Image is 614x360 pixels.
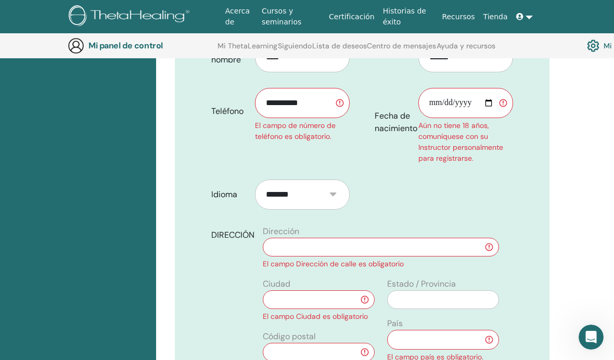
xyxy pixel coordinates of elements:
a: Siguiendo [278,42,312,58]
img: logo.png [69,5,193,29]
a: Recursos [438,7,479,27]
a: Historias de éxito [379,2,438,32]
a: Certificación [325,7,379,27]
font: Dirección [263,226,299,237]
font: Fecha de nacimiento [375,110,417,134]
font: Mi panel de control [88,40,163,51]
font: El campo de número de teléfono es obligatorio. [255,121,336,141]
img: generic-user-icon.jpg [68,37,84,54]
font: Certificación [329,12,375,21]
font: Historias de éxito [383,7,426,26]
a: Ayuda y recursos [437,42,495,58]
font: Acerca de [225,7,250,26]
font: País [387,318,403,329]
img: cog.svg [587,37,599,55]
font: Siguiendo [278,41,312,50]
font: Idioma [211,189,237,200]
font: Código postal [263,331,316,342]
a: Cursos y seminarios [258,2,325,32]
font: Estado / Provincia [387,278,456,289]
font: El campo Dirección de calle es obligatorio [263,259,404,268]
font: Teléfono [211,106,244,117]
font: Cursos y seminarios [262,7,301,26]
a: Lista de deseos [312,42,367,58]
font: Mi ThetaLearning [218,41,277,50]
a: Acerca de [221,2,258,32]
font: DIRECCIÓN [211,229,254,240]
a: Tienda [479,7,512,27]
iframe: Chat en vivo de Intercom [579,325,604,350]
font: Tienda [483,12,508,21]
font: Recursos [442,12,475,21]
font: Aún no tiene 18 años, comuníquese con su Instructor personalmente para registrarse. [418,121,503,163]
font: Ciudad [263,278,290,289]
font: Apellido [375,48,406,59]
font: Centro de mensajes [367,41,436,50]
font: El campo Ciudad es obligatorio [263,312,368,321]
a: Mi ThetaLearning [218,42,277,58]
a: Centro de mensajes [367,42,436,58]
font: Lista de deseos [312,41,367,50]
font: Primer nombre [211,42,241,65]
font: Ayuda y recursos [437,41,495,50]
